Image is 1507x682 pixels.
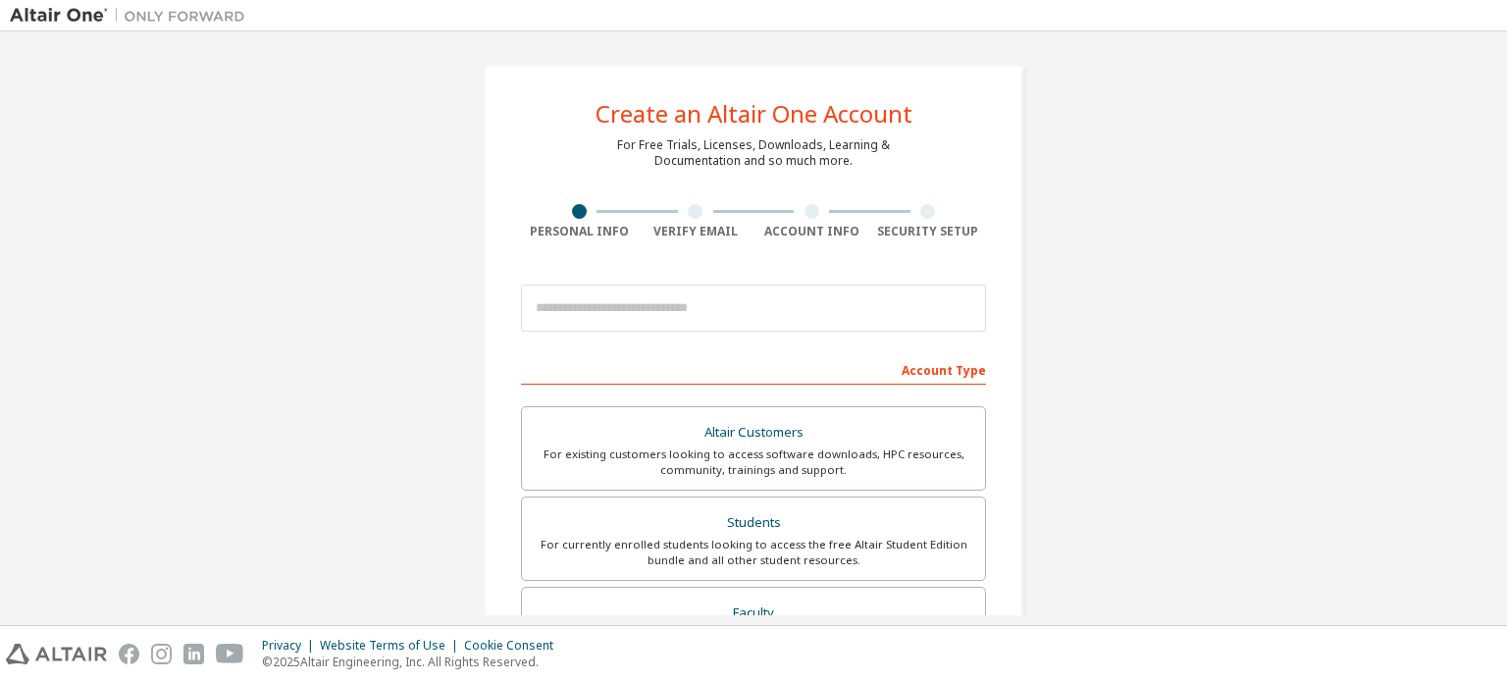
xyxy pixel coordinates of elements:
div: Altair Customers [534,419,973,446]
img: altair_logo.svg [6,644,107,664]
div: Personal Info [521,224,638,239]
div: Students [534,509,973,537]
div: Account Info [753,224,870,239]
div: For Free Trials, Licenses, Downloads, Learning & Documentation and so much more. [617,137,890,169]
img: Altair One [10,6,255,26]
div: For existing customers looking to access software downloads, HPC resources, community, trainings ... [534,446,973,478]
div: Create an Altair One Account [596,102,912,126]
div: Account Type [521,353,986,385]
div: Website Terms of Use [320,638,464,654]
div: Security Setup [870,224,987,239]
div: Privacy [262,638,320,654]
p: © 2025 Altair Engineering, Inc. All Rights Reserved. [262,654,565,670]
img: youtube.svg [216,644,244,664]
img: linkedin.svg [183,644,204,664]
div: Cookie Consent [464,638,565,654]
div: Verify Email [638,224,754,239]
img: facebook.svg [119,644,139,664]
img: instagram.svg [151,644,172,664]
div: Faculty [534,600,973,627]
div: For currently enrolled students looking to access the free Altair Student Edition bundle and all ... [534,537,973,568]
